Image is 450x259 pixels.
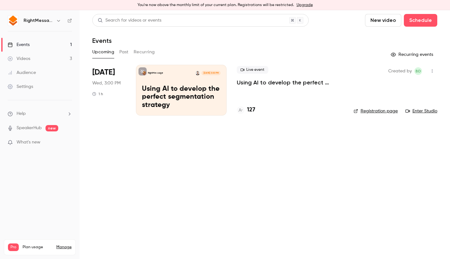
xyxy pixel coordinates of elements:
[237,66,268,74] span: Live event
[17,110,26,117] span: Help
[195,71,200,75] img: Brennan Dunn
[8,42,30,48] div: Events
[148,71,163,75] p: RightMessage
[92,37,112,44] h1: Events
[365,14,401,27] button: New video
[8,70,36,76] div: Audience
[8,16,18,26] img: RightMessage
[8,56,30,62] div: Videos
[8,243,19,251] span: Pro
[92,47,114,57] button: Upcoming
[297,3,313,8] a: Upgrade
[92,67,115,77] span: [DATE]
[416,67,421,75] span: BD
[237,79,343,86] a: Using AI to develop the perfect segmentation strategy
[247,106,255,114] h4: 127
[92,65,126,116] div: Sep 24 Wed, 3:00 PM (Europe/London)
[237,106,255,114] a: 127
[119,47,129,57] button: Past
[134,47,155,57] button: Recurring
[98,17,161,24] div: Search for videos or events
[388,67,412,75] span: Created by
[8,83,33,90] div: Settings
[414,67,422,75] span: Brennan Dunn
[405,108,437,114] a: Enter Studio
[17,125,42,131] a: SpeakerHub
[92,91,103,96] div: 1 h
[46,125,58,131] span: new
[17,139,40,146] span: What's new
[23,245,53,250] span: Plan usage
[24,17,53,24] h6: RightMessage
[142,85,221,110] p: Using AI to develop the perfect segmentation strategy
[388,50,437,60] button: Recurring events
[136,65,227,116] a: Using AI to develop the perfect segmentation strategyRightMessageBrennan Dunn[DATE] 3:00 PMUsing ...
[56,245,72,250] a: Manage
[404,14,437,27] button: Schedule
[201,71,220,75] span: [DATE] 3:00 PM
[354,108,398,114] a: Registration page
[8,110,72,117] li: help-dropdown-opener
[92,80,121,86] span: Wed, 3:00 PM
[64,140,72,145] iframe: Noticeable Trigger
